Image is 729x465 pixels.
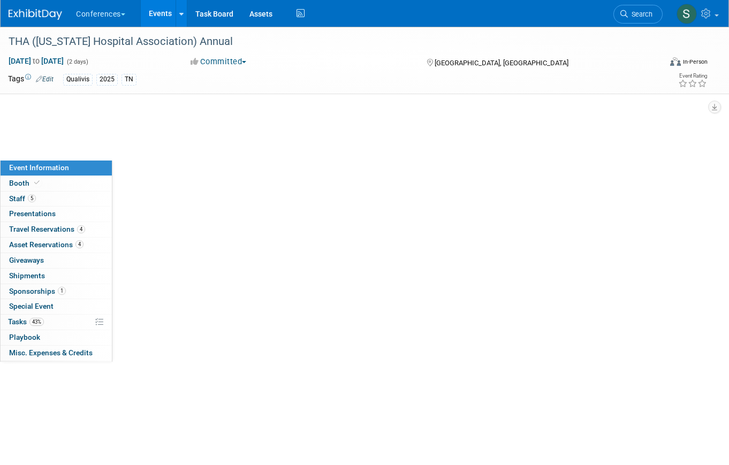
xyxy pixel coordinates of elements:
[8,56,64,66] span: [DATE] [DATE]
[9,348,93,357] span: Misc. Expenses & Credits
[1,346,112,361] a: Misc. Expenses & Credits
[122,74,136,85] div: TN
[34,180,40,186] i: Booth reservation complete
[9,194,36,203] span: Staff
[682,58,708,66] div: In-Person
[9,209,56,218] span: Presentations
[63,74,93,85] div: Qualivis
[187,56,250,67] button: Committed
[75,240,83,248] span: 4
[9,163,69,172] span: Event Information
[1,161,112,176] a: Event Information
[1,253,112,268] a: Giveaways
[96,74,118,85] div: 2025
[77,225,85,233] span: 4
[58,287,66,295] span: 1
[28,194,36,202] span: 5
[9,225,85,233] span: Travel Reservations
[9,333,40,341] span: Playbook
[1,207,112,222] a: Presentations
[1,299,112,314] a: Special Event
[9,302,54,310] span: Special Event
[5,32,648,51] div: THA ([US_STATE] Hospital Association) Annual
[1,192,112,207] a: Staff5
[1,222,112,237] a: Travel Reservations4
[9,271,45,280] span: Shipments
[677,4,697,24] img: Sophie Buffo
[1,315,112,330] a: Tasks43%
[9,179,42,187] span: Booth
[1,238,112,253] a: Asset Reservations4
[435,59,568,67] span: [GEOGRAPHIC_DATA], [GEOGRAPHIC_DATA]
[1,284,112,299] a: Sponsorships1
[29,318,44,326] span: 43%
[9,287,66,295] span: Sponsorships
[1,176,112,191] a: Booth
[36,75,54,83] a: Edit
[66,58,88,65] span: (2 days)
[1,269,112,284] a: Shipments
[678,73,707,79] div: Event Rating
[8,317,44,326] span: Tasks
[9,256,44,264] span: Giveaways
[9,240,83,249] span: Asset Reservations
[670,57,681,66] img: Format-Inperson.png
[604,56,708,72] div: Event Format
[628,10,652,18] span: Search
[8,73,54,86] td: Tags
[31,57,41,65] span: to
[9,9,62,20] img: ExhibitDay
[1,330,112,345] a: Playbook
[613,5,663,24] a: Search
